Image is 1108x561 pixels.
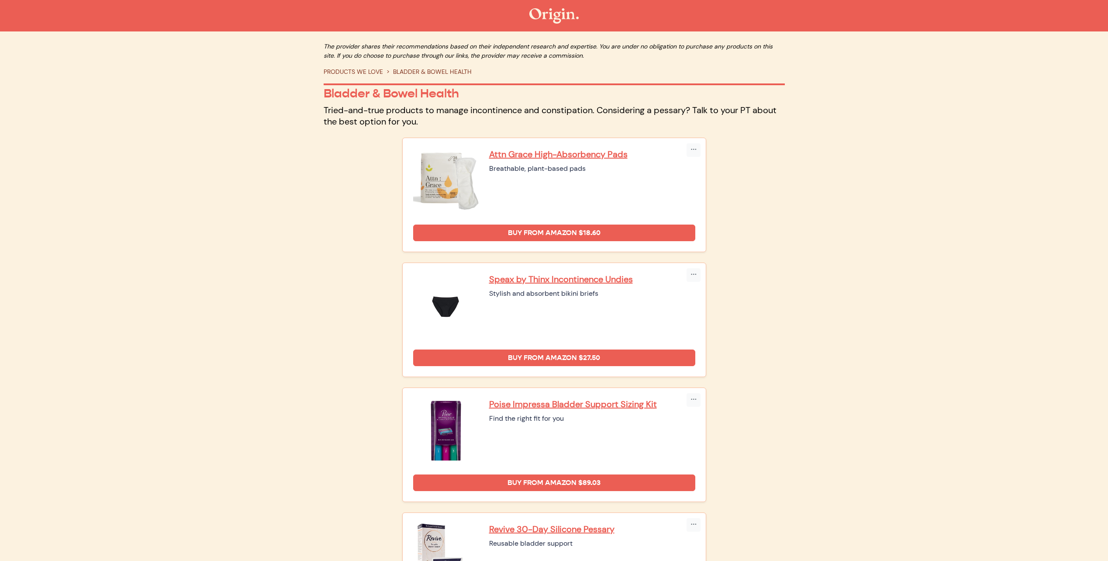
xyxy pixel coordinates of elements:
a: Buy from Amazon $27.50 [413,350,695,366]
img: Poise Impressa Bladder Support Sizing Kit [413,398,479,464]
a: Speax by Thinx Incontinence Undies [489,274,695,285]
a: Buy from Amazon $89.03 [413,474,695,491]
p: The provider shares their recommendations based on their independent research and expertise. You ... [324,42,785,60]
div: Breathable, plant-based pads [489,163,695,174]
div: Find the right fit for you [489,413,695,424]
img: Speax by Thinx Incontinence Undies [413,274,479,339]
a: Buy from Amazon $18.60 [413,225,695,241]
img: Attn Grace High-Absorbency Pads [413,149,479,214]
li: BLADDER & BOWEL HEALTH [383,67,472,76]
div: Stylish and absorbent bikini briefs [489,288,695,299]
p: Bladder & Bowel Health [324,86,785,101]
a: Attn Grace High-Absorbency Pads [489,149,695,160]
img: The Origin Shop [529,8,579,24]
div: Reusable bladder support [489,538,695,549]
a: Poise Impressa Bladder Support Sizing Kit [489,398,695,410]
a: Revive 30-Day Silicone Pessary [489,523,695,535]
a: PRODUCTS WE LOVE [324,68,383,76]
p: Tried-and-true products to manage incontinence and constipation. Considering a pessary? Talk to y... [324,104,785,127]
